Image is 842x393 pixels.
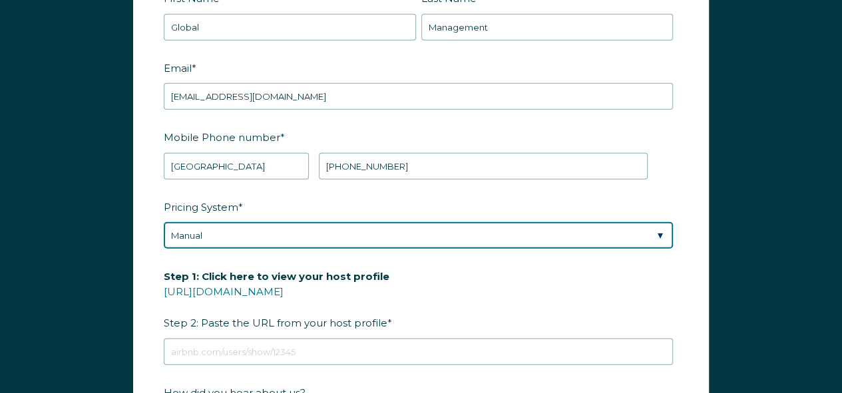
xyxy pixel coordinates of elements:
[164,338,673,365] input: airbnb.com/users/show/12345
[164,285,284,298] a: [URL][DOMAIN_NAME]
[164,266,389,333] span: Step 2: Paste the URL from your host profile
[164,266,389,287] span: Step 1: Click here to view your host profile
[164,58,192,78] span: Email
[164,197,238,217] span: Pricing System
[164,127,280,148] span: Mobile Phone number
